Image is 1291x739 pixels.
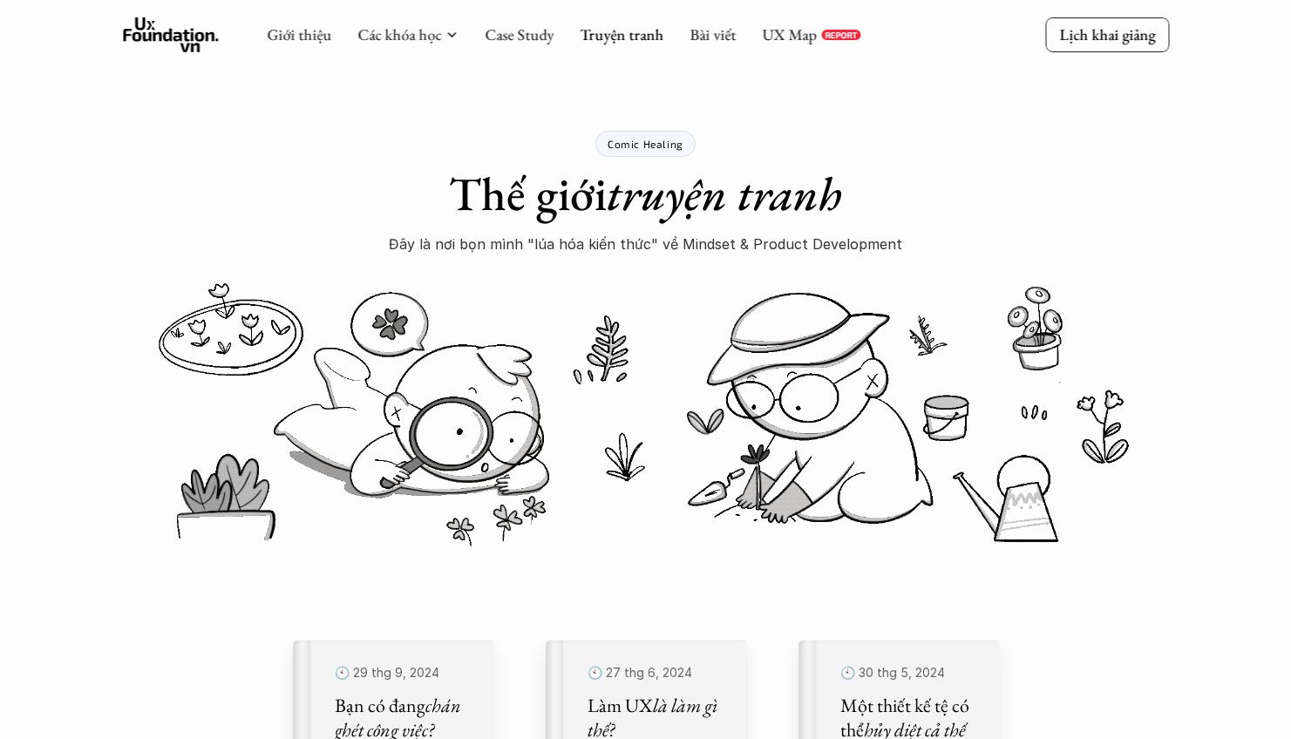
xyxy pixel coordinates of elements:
[580,24,663,44] a: Truyện tranh
[1059,24,1155,44] p: Lịch khai giảng
[449,166,842,222] h1: Thế giới
[335,661,472,685] p: 🕙 29 thg 9, 2024
[357,24,441,44] a: Các khóa học
[762,24,817,44] a: UX Map
[485,24,554,44] a: Case Study
[821,30,860,40] a: REPORT
[840,661,978,685] p: 🕙 30 thg 5, 2024
[267,24,331,44] a: Giới thiệu
[389,231,902,257] p: Đây là nơi bọn mình "lúa hóa kiến thức" về Mindset & Product Development
[607,163,842,224] em: truyện tranh
[1045,17,1169,51] a: Lịch khai giảng
[690,24,736,44] a: Bài viết
[608,138,683,150] p: Comic Healing
[825,30,857,40] p: REPORT
[588,661,725,685] p: 🕙 27 thg 6, 2024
